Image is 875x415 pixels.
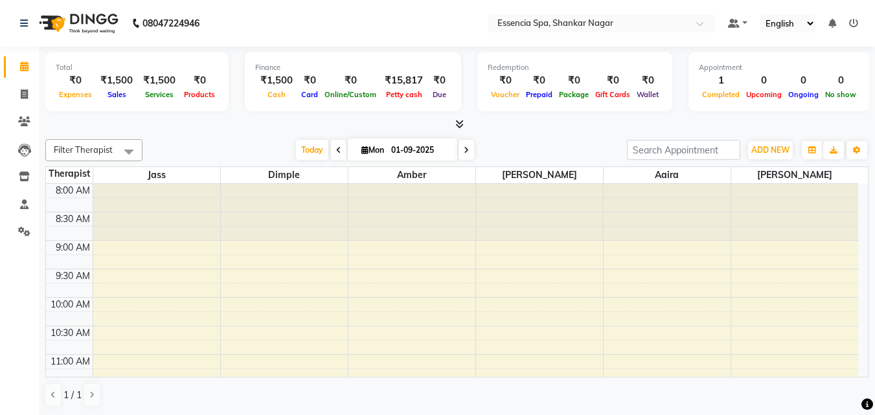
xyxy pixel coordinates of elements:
[48,298,93,311] div: 10:00 AM
[699,90,743,99] span: Completed
[699,62,859,73] div: Appointment
[56,62,218,73] div: Total
[387,140,452,160] input: 2025-09-01
[380,73,428,88] div: ₹15,817
[321,90,380,99] span: Online/Custom
[298,73,321,88] div: ₹0
[592,73,633,88] div: ₹0
[556,73,592,88] div: ₹0
[46,167,93,181] div: Therapist
[476,167,603,183] span: [PERSON_NAME]
[138,73,181,88] div: ₹1,500
[748,141,793,159] button: ADD NEW
[54,144,113,155] span: Filter Therapist
[181,73,218,88] div: ₹0
[488,62,662,73] div: Redemption
[53,212,93,226] div: 8:30 AM
[93,167,220,183] span: Jass
[142,90,177,99] span: Services
[33,5,122,41] img: logo
[348,167,475,183] span: Amber
[556,90,592,99] span: Package
[743,90,785,99] span: Upcoming
[181,90,218,99] span: Products
[48,326,93,340] div: 10:30 AM
[221,167,348,183] span: Dimple
[822,90,859,99] span: No show
[743,73,785,88] div: 0
[429,90,449,99] span: Due
[296,140,328,160] span: Today
[822,73,859,88] div: 0
[321,73,380,88] div: ₹0
[383,90,426,99] span: Petty cash
[428,73,451,88] div: ₹0
[56,90,95,99] span: Expenses
[633,90,662,99] span: Wallet
[751,145,790,155] span: ADD NEW
[523,90,556,99] span: Prepaid
[142,5,199,41] b: 08047224946
[627,140,740,160] input: Search Appointment
[785,90,822,99] span: Ongoing
[255,73,298,88] div: ₹1,500
[56,73,95,88] div: ₹0
[264,90,289,99] span: Cash
[699,73,743,88] div: 1
[358,145,387,155] span: Mon
[488,73,523,88] div: ₹0
[523,73,556,88] div: ₹0
[785,73,822,88] div: 0
[95,73,138,88] div: ₹1,500
[63,388,82,402] span: 1 / 1
[298,90,321,99] span: Card
[488,90,523,99] span: Voucher
[53,184,93,197] div: 8:00 AM
[53,241,93,254] div: 9:00 AM
[731,167,859,183] span: [PERSON_NAME]
[53,269,93,283] div: 9:30 AM
[604,167,731,183] span: Aaira
[633,73,662,88] div: ₹0
[255,62,451,73] div: Finance
[592,90,633,99] span: Gift Cards
[104,90,130,99] span: Sales
[48,355,93,368] div: 11:00 AM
